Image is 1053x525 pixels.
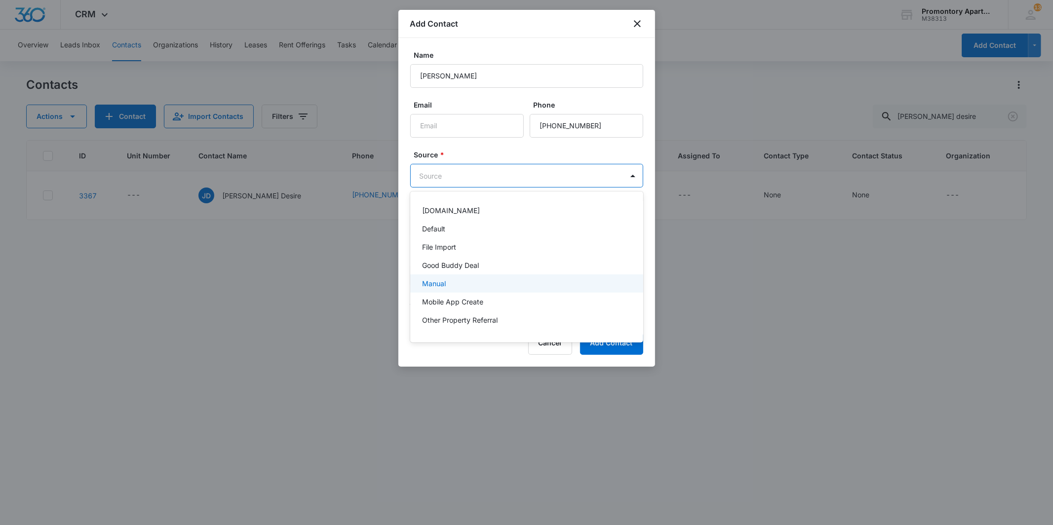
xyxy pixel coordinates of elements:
[422,205,480,216] p: [DOMAIN_NAME]
[422,333,464,343] p: Social Media
[422,315,498,325] p: Other Property Referral
[422,224,445,234] p: Default
[422,242,456,252] p: File Import
[422,297,483,307] p: Mobile App Create
[422,278,446,289] p: Manual
[422,260,479,270] p: Good Buddy Deal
